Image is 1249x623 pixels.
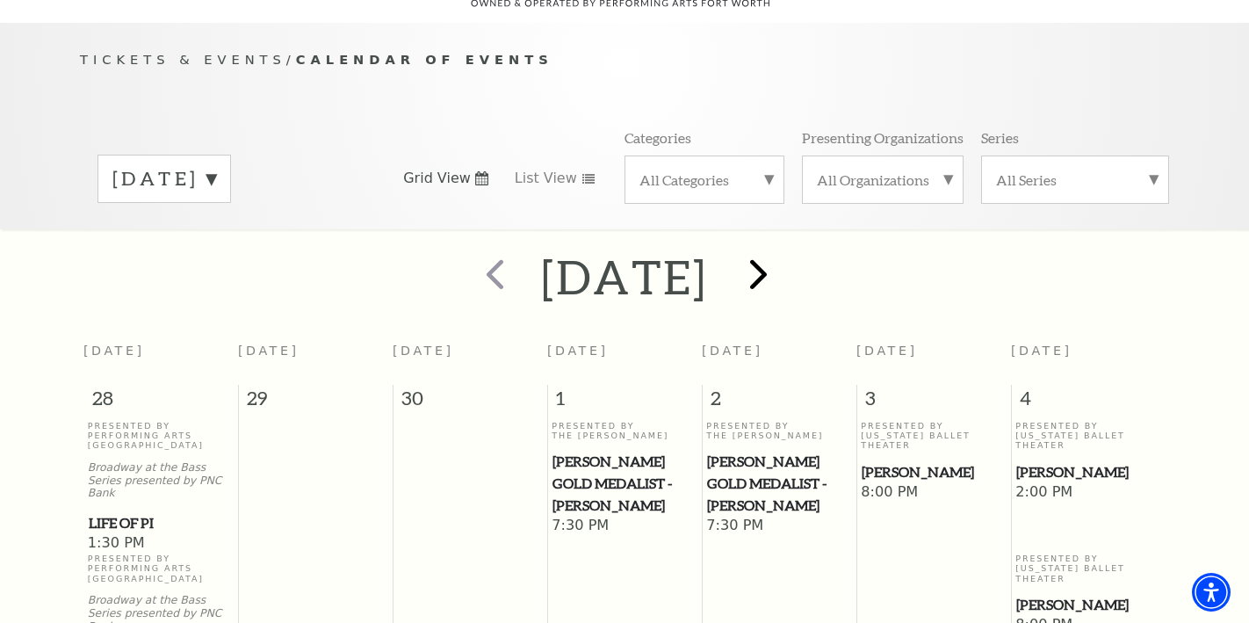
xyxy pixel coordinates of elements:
a: Peter Pan [861,461,1007,483]
span: Grid View [403,169,471,188]
span: 29 [239,385,393,420]
p: Presenting Organizations [802,128,964,147]
span: 28 [83,385,238,420]
span: 1 [548,385,702,420]
span: 7:30 PM [706,517,852,536]
a: Cliburn Gold Medalist - Aristo Sham [706,451,852,516]
span: [PERSON_NAME] [1016,461,1160,483]
span: [DATE] [702,344,763,358]
button: next [725,246,789,308]
span: 8:00 PM [861,483,1007,503]
span: List View [515,169,577,188]
label: All Categories [639,170,769,189]
p: Presented By The [PERSON_NAME] [706,421,852,441]
span: 3 [857,385,1011,420]
a: Life of Pi [88,512,234,534]
p: / [80,49,1169,71]
span: [PERSON_NAME] [1016,594,1160,616]
span: Life of Pi [89,512,233,534]
p: Presented By [US_STATE] Ballet Theater [1015,554,1161,583]
p: Presented By Performing Arts [GEOGRAPHIC_DATA] [88,554,234,583]
span: [DATE] [1011,344,1072,358]
span: 30 [393,385,547,420]
p: Presented By Performing Arts [GEOGRAPHIC_DATA] [88,421,234,451]
p: Presented By The [PERSON_NAME] [552,421,697,441]
a: Peter Pan [1015,461,1161,483]
p: Series [981,128,1019,147]
label: All Organizations [817,170,949,189]
h2: [DATE] [541,249,707,305]
span: [DATE] [238,344,300,358]
p: Categories [624,128,691,147]
span: [DATE] [393,344,454,358]
a: Peter Pan [1015,594,1161,616]
span: [DATE] [83,344,145,358]
span: 2 [703,385,856,420]
span: 7:30 PM [552,517,697,536]
p: Presented By [US_STATE] Ballet Theater [861,421,1007,451]
span: 4 [1012,385,1166,420]
span: 1:30 PM [88,534,234,554]
button: prev [460,246,524,308]
p: Presented By [US_STATE] Ballet Theater [1015,421,1161,451]
span: [PERSON_NAME] Gold Medalist - [PERSON_NAME] [552,451,697,516]
label: All Series [996,170,1154,189]
div: Accessibility Menu [1192,573,1231,612]
span: [DATE] [856,344,918,358]
span: Calendar of Events [296,52,553,67]
span: [PERSON_NAME] Gold Medalist - [PERSON_NAME] [707,451,851,516]
label: [DATE] [112,165,216,192]
span: 2:00 PM [1015,483,1161,503]
span: Tickets & Events [80,52,286,67]
a: Cliburn Gold Medalist - Aristo Sham [552,451,697,516]
p: Broadway at the Bass Series presented by PNC Bank [88,461,234,500]
span: [DATE] [547,344,609,358]
span: [PERSON_NAME] [862,461,1006,483]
